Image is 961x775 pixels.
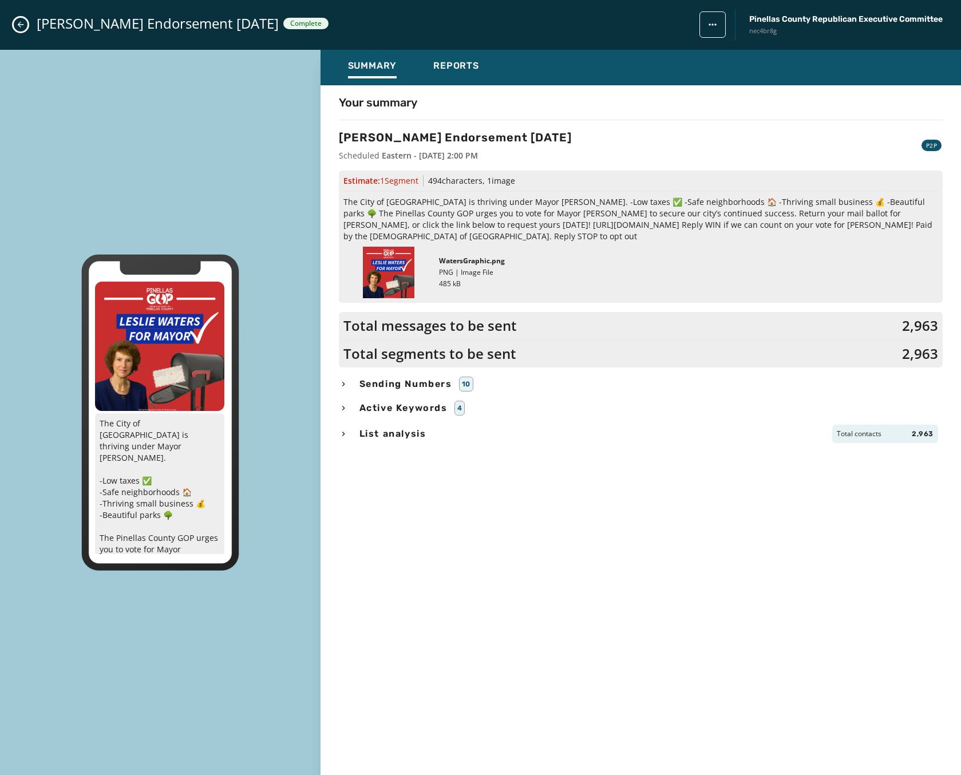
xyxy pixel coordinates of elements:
[439,279,938,288] p: 485 kB
[343,175,418,187] span: Estimate:
[424,54,488,81] button: Reports
[749,26,943,36] span: nec4br8g
[837,429,881,438] span: Total contacts
[348,60,397,72] span: Summary
[433,60,479,72] span: Reports
[95,413,224,754] p: The City of [GEOGRAPHIC_DATA] is thriving under Mayor [PERSON_NAME]. -Low taxes ✅ -Safe neighborh...
[339,54,406,81] button: Summary
[382,150,478,161] div: Eastern - [DATE] 2:00 PM
[922,140,942,151] div: P2P
[339,94,417,110] h4: Your summary
[339,377,943,392] button: Sending Numbers10
[428,175,483,186] span: 494 characters
[363,247,414,298] img: Thumbnail
[37,14,279,33] span: [PERSON_NAME] Endorsement [DATE]
[339,129,572,145] h3: [PERSON_NAME] Endorsement [DATE]
[357,377,454,391] span: Sending Numbers
[749,14,943,25] span: Pinellas County Republican Executive Committee
[380,175,418,186] span: 1 Segment
[902,317,938,335] span: 2,963
[343,196,938,242] span: The City of [GEOGRAPHIC_DATA] is thriving under Mayor [PERSON_NAME]. -Low taxes ✅ -Safe neighborh...
[95,282,224,411] img: 2025-09-24_212524_1437_php46aFpq-300x300-4924.png
[459,377,473,392] div: 10
[912,429,934,438] span: 2,963
[339,425,943,443] button: List analysisTotal contacts2,963
[699,11,726,38] button: broadcast action menu
[357,427,429,441] span: List analysis
[343,317,517,335] span: Total messages to be sent
[339,401,943,416] button: Active Keywords4
[902,345,938,363] span: 2,963
[454,401,465,416] div: 4
[439,256,938,266] p: WatersGraphic.png
[439,268,938,277] p: PNG | Image File
[290,19,322,28] span: Complete
[339,150,379,161] span: Scheduled
[343,345,516,363] span: Total segments to be sent
[357,401,450,415] span: Active Keywords
[483,175,515,186] span: , 1 image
